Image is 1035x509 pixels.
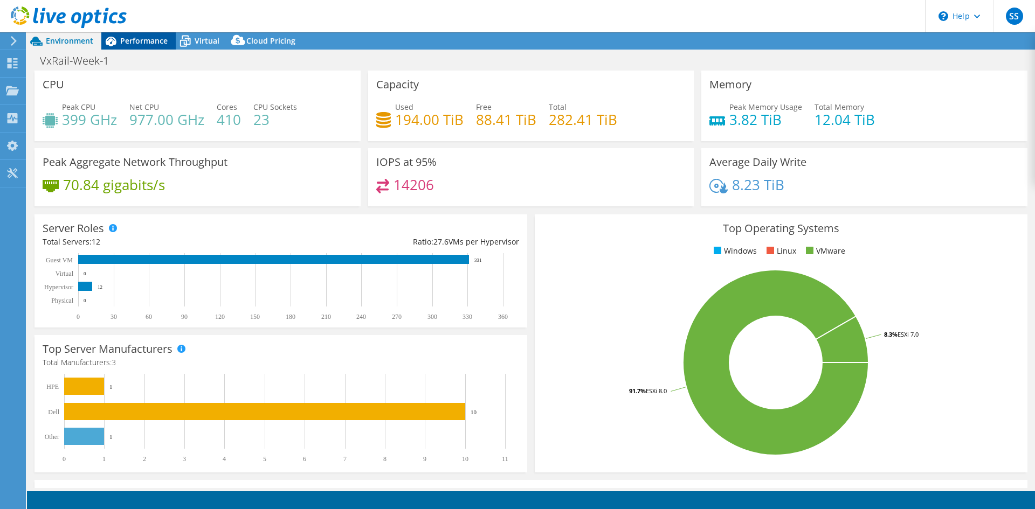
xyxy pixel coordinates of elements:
[343,455,347,463] text: 7
[629,387,646,395] tspan: 91.7%
[120,36,168,46] span: Performance
[44,283,73,291] text: Hypervisor
[217,114,241,125] h4: 410
[98,284,102,290] text: 12
[43,79,64,90] h3: CPU
[1006,8,1023,25] span: SS
[45,433,59,441] text: Other
[281,236,519,248] div: Ratio: VMs per Hypervisor
[498,313,508,320] text: 360
[46,256,73,264] text: Guest VM
[898,330,919,338] tspan: ESXi 7.0
[84,298,86,303] text: 0
[729,102,802,112] span: Peak Memory Usage
[502,455,508,463] text: 11
[392,313,402,320] text: 270
[476,114,536,125] h4: 88.41 TiB
[102,455,106,463] text: 1
[646,387,667,395] tspan: ESXi 8.0
[803,245,845,257] li: VMware
[383,455,387,463] text: 8
[63,455,66,463] text: 0
[356,313,366,320] text: 240
[43,236,281,248] div: Total Servers:
[43,357,519,368] h4: Total Manufacturers:
[709,79,751,90] h3: Memory
[217,102,237,112] span: Cores
[709,156,806,168] h3: Average Daily Write
[253,114,297,125] h4: 23
[884,330,898,338] tspan: 8.3%
[549,114,617,125] h4: 282.41 TiB
[56,270,74,277] text: Virtual
[549,102,567,112] span: Total
[394,179,434,191] h4: 14206
[423,455,426,463] text: 9
[476,102,492,112] span: Free
[195,36,219,46] span: Virtual
[77,313,80,320] text: 0
[463,313,472,320] text: 330
[43,343,172,355] h3: Top Server Manufacturers
[43,222,104,234] h3: Server Roles
[143,455,146,463] text: 2
[46,383,59,391] text: HPE
[111,313,117,320] text: 30
[62,114,117,125] h4: 399 GHz
[376,156,437,168] h3: IOPS at 95%
[253,102,297,112] span: CPU Sockets
[286,313,295,320] text: 180
[43,156,227,168] h3: Peak Aggregate Network Throughput
[109,384,113,390] text: 1
[48,408,59,416] text: Dell
[729,114,802,125] h4: 3.82 TiB
[321,313,331,320] text: 210
[711,245,757,257] li: Windows
[51,297,73,304] text: Physical
[376,79,419,90] h3: Capacity
[543,222,1019,234] h3: Top Operating Systems
[427,313,437,320] text: 300
[263,455,266,463] text: 5
[246,36,295,46] span: Cloud Pricing
[63,179,165,191] h4: 70.84 gigabits/s
[92,236,100,247] span: 12
[250,313,260,320] text: 150
[112,357,116,367] span: 3
[215,313,225,320] text: 120
[815,102,864,112] span: Total Memory
[62,102,95,112] span: Peak CPU
[35,55,126,67] h1: VxRail-Week-1
[181,313,188,320] text: 90
[474,257,482,263] text: 331
[395,114,464,125] h4: 194.00 TiB
[732,179,784,191] h4: 8.23 TiB
[109,434,113,440] text: 1
[433,236,448,247] span: 27.6
[183,455,186,463] text: 3
[84,271,86,276] text: 0
[303,455,306,463] text: 6
[129,102,159,112] span: Net CPU
[939,11,948,21] svg: \n
[46,36,93,46] span: Environment
[223,455,226,463] text: 4
[146,313,152,320] text: 60
[764,245,796,257] li: Linux
[471,409,477,415] text: 10
[129,114,204,125] h4: 977.00 GHz
[395,102,413,112] span: Used
[815,114,875,125] h4: 12.04 TiB
[462,455,468,463] text: 10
